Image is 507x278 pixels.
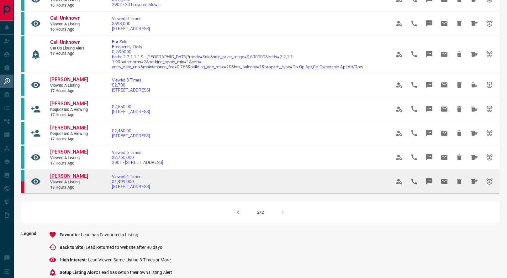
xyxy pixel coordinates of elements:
[467,174,482,189] span: Hide All from Amy Campbell
[422,150,437,165] span: Message
[50,39,81,45] span: Cali Unknown
[50,137,88,142] span: 17 hours ago
[112,82,150,87] span: $2,700
[112,21,150,26] span: $598,000
[392,102,407,117] span: View Profile
[437,174,452,189] span: Email
[467,16,482,31] span: Hide All from Cali Unknown
[50,107,88,113] span: Requested a Viewing
[437,47,452,62] span: Email
[112,174,150,179] span: Viewed 4 Times
[422,102,437,117] span: Message
[392,77,407,92] span: View Profile
[392,47,407,62] span: View Profile
[392,150,407,165] span: View Profile
[452,77,467,92] span: Hide
[50,3,88,8] span: 16 hours ago
[60,245,86,250] span: Back to Site
[112,150,163,155] span: Viewed 6 Times
[21,12,24,35] div: condos.ca
[60,257,88,262] span: High Interest
[407,77,422,92] span: Call
[112,150,163,165] a: Viewed 6 Times$2,760,0002001 - [STREET_ADDRESS]
[422,126,437,141] span: Message
[467,126,482,141] span: Hide All from Omkar Chowkwale
[50,15,81,21] span: Cali Unknown
[50,51,88,56] span: 17 hours ago
[50,131,88,137] span: Requested a Viewing
[407,102,422,117] span: Call
[50,76,88,83] a: [PERSON_NAME]
[467,102,482,117] span: Hide All from Omkar Chowkwale
[50,173,88,179] span: [PERSON_NAME]
[112,109,150,114] span: [STREET_ADDRESS]
[467,150,482,165] span: Hide All from Kevin Dundee
[60,232,81,237] span: Favourite
[50,161,88,166] span: 17 hours ago
[88,257,171,262] span: Lead Viewed Same Listing 3 Times or More
[482,150,497,165] span: Snooze
[112,128,150,138] a: $2,450.00[STREET_ADDRESS]
[452,102,467,117] span: Hide
[437,77,452,92] span: Email
[50,76,88,82] span: [PERSON_NAME]
[112,16,150,21] span: Viewed 9 Times
[50,149,88,155] a: [PERSON_NAME]
[60,270,99,275] span: Setup Listing Alert
[50,15,88,22] a: Cali Unknown
[50,46,88,51] span: Set up Listing Alert
[50,113,88,118] span: 17 hours ago
[452,174,467,189] span: Hide
[392,174,407,189] span: View Profile
[50,155,88,161] span: Viewed a Listing
[112,104,150,114] a: $2,550.00[STREET_ADDRESS]
[21,36,24,72] div: condos.ca
[422,77,437,92] span: Message
[112,155,163,160] span: $2,760,000
[437,102,452,117] span: Email
[422,174,437,189] span: Message
[21,170,24,181] div: condos.ca
[467,47,482,62] span: Hide All from Cali Unknown
[407,174,422,189] span: Call
[437,126,452,141] span: Email
[21,98,24,120] div: condos.ca
[452,150,467,165] span: Hide
[407,16,422,31] span: Call
[112,128,150,133] span: $2,450.00
[50,180,88,185] span: Viewed a Listing
[407,126,422,141] span: Call
[99,270,172,275] span: Lead has setup their own Listing Alert
[86,245,162,250] span: Lead Returned to Website after 90 days
[112,26,150,31] span: [STREET_ADDRESS]
[422,16,437,31] span: Message
[50,88,88,94] span: 17 hours ago
[112,87,150,92] span: [STREET_ADDRESS]
[112,174,150,189] a: Viewed 4 Times$1,499,000[STREET_ADDRESS]
[50,173,88,180] a: [PERSON_NAME]
[50,185,88,190] span: 18 hours ago
[112,77,150,92] a: Viewed 3 Times$2,700[STREET_ADDRESS]
[112,184,150,189] span: [STREET_ADDRESS]
[407,47,422,62] span: Call
[50,101,88,107] a: [PERSON_NAME]
[482,102,497,117] span: Snooze
[422,47,437,62] span: Message
[437,150,452,165] span: Email
[392,126,407,141] span: View Profile
[392,16,407,31] span: View Profile
[112,160,163,165] span: 2001 - [STREET_ADDRESS]
[112,39,381,69] a: For SaleFrequency: Daily0, 690000beds: 2-2,1.1-1.9 - [GEOGRAPHIC_DATA]?mode=Sale&sale_price_range...
[482,174,497,189] span: Snooze
[50,27,88,32] span: 16 hours ago
[50,125,88,131] a: [PERSON_NAME]
[112,104,150,109] span: $2,550.00
[482,126,497,141] span: Snooze
[452,47,467,62] span: Hide
[112,133,150,138] span: [STREET_ADDRESS]
[452,16,467,31] span: Hide
[112,2,160,7] span: 2902 - 20 Bruyeres Mews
